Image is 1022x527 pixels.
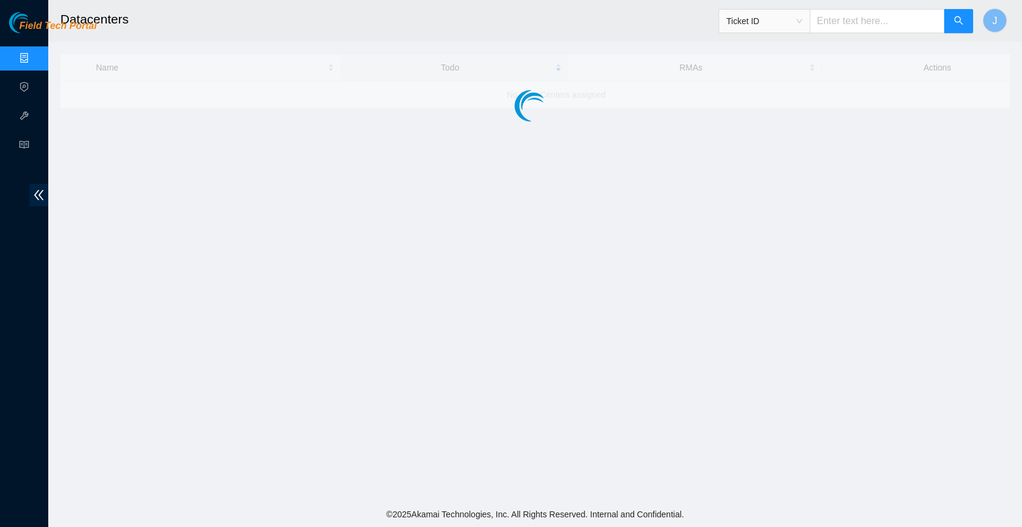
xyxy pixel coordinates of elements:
span: Field Tech Portal [19,21,97,32]
button: J [983,8,1007,33]
img: Akamai Technologies [9,12,61,33]
footer: © 2025 Akamai Technologies, Inc. All Rights Reserved. Internal and Confidential. [48,502,1022,527]
span: Ticket ID [726,12,802,30]
span: double-left [30,184,48,206]
button: search [944,9,973,33]
input: Enter text here... [810,9,945,33]
span: J [992,13,997,28]
span: search [954,16,963,27]
a: Akamai TechnologiesField Tech Portal [9,22,97,37]
span: read [19,134,29,159]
